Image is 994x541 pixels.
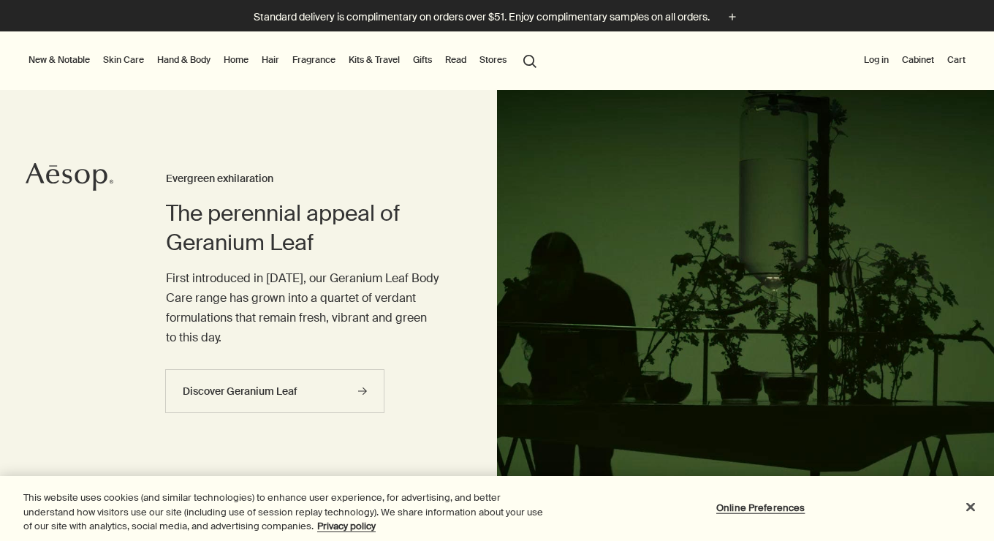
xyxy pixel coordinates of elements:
[100,51,147,69] a: Skin Care
[26,162,113,195] a: Aesop
[23,491,547,534] div: This website uses cookies (and similar technologies) to enhance user experience, for advertising,...
[289,51,338,69] a: Fragrance
[955,491,987,523] button: Close
[26,31,543,90] nav: primary
[477,51,509,69] button: Stores
[221,51,251,69] a: Home
[166,199,439,257] h2: The perennial appeal of Geranium Leaf
[165,369,384,413] a: Discover Geranium Leaf
[346,51,403,69] a: Kits & Travel
[715,493,806,522] button: Online Preferences, Opens the preference center dialog
[317,520,376,532] a: More information about your privacy, opens in a new tab
[254,9,740,26] button: Standard delivery is complimentary on orders over $51. Enjoy complimentary samples on all orders.
[410,51,435,69] a: Gifts
[944,51,968,69] button: Cart
[166,268,439,348] p: First introduced in [DATE], our Geranium Leaf Body Care range has grown into a quartet of verdant...
[442,51,469,69] a: Read
[259,51,282,69] a: Hair
[899,51,937,69] a: Cabinet
[26,51,93,69] button: New & Notable
[254,10,710,25] p: Standard delivery is complimentary on orders over $51. Enjoy complimentary samples on all orders.
[154,51,213,69] a: Hand & Body
[861,31,968,90] nav: supplementary
[26,162,113,192] svg: Aesop
[517,46,543,74] button: Open search
[166,170,439,188] h3: Evergreen exhilaration
[861,51,892,69] button: Log in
